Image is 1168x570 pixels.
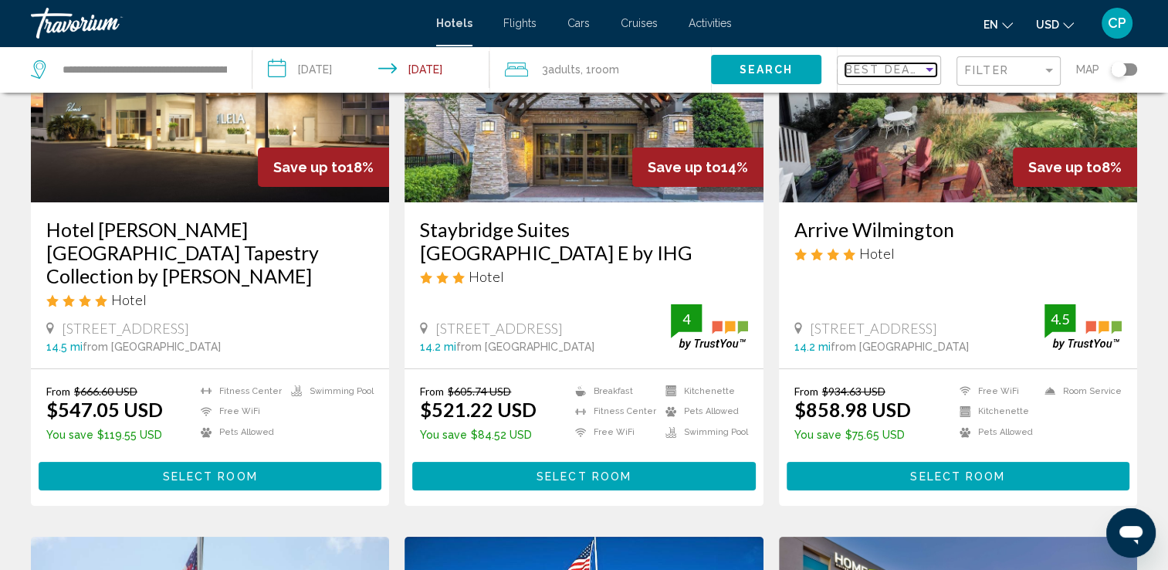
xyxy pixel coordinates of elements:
span: From [420,385,444,398]
span: Room [591,63,619,76]
span: Adults [548,63,581,76]
span: Filter [965,64,1009,76]
span: Select Room [910,470,1005,483]
span: You save [794,429,841,441]
li: Pets Allowed [658,405,748,419]
li: Pets Allowed [193,426,283,439]
span: [STREET_ADDRESS] [62,320,189,337]
li: Free WiFi [952,385,1037,398]
div: 4.5 [1044,310,1075,328]
button: Filter [956,56,1061,87]
span: [STREET_ADDRESS] [810,320,937,337]
span: CP [1108,15,1126,31]
div: 18% [258,148,389,187]
a: Travorium [31,8,421,39]
span: You save [420,429,467,441]
span: 14.5 mi [46,341,83,353]
span: Save up to [648,159,721,175]
li: Breakfast [567,385,658,398]
img: trustyou-badge.svg [1044,304,1122,350]
a: Arrive Wilmington [794,218,1122,241]
span: From [46,385,70,398]
span: Save up to [273,159,347,175]
del: $934.63 USD [822,385,885,398]
li: Free WiFi [193,405,283,419]
span: en [983,19,998,31]
p: $75.65 USD [794,429,911,441]
li: Swimming Pool [283,385,374,398]
mat-select: Sort by [845,64,936,77]
li: Fitness Center [567,405,658,419]
span: 3 [542,59,581,80]
a: Select Room [39,466,381,483]
a: Select Room [787,466,1129,483]
a: Cruises [621,17,658,29]
p: $119.55 USD [46,429,163,441]
ins: $858.98 USD [794,398,911,421]
a: Hotels [436,17,472,29]
span: From [794,385,818,398]
a: Hotel [PERSON_NAME][GEOGRAPHIC_DATA] Tapestry Collection by [PERSON_NAME] [46,218,374,287]
div: 14% [632,148,763,187]
button: Select Room [39,462,381,490]
div: 4 star Hotel [794,245,1122,262]
button: Travelers: 3 adults, 0 children [489,46,711,93]
span: from [GEOGRAPHIC_DATA] [831,341,969,353]
span: Save up to [1028,159,1102,175]
span: Hotel [859,245,895,262]
span: Hotel [469,268,504,285]
span: Search [739,64,793,76]
p: $84.52 USD [420,429,537,441]
span: from [GEOGRAPHIC_DATA] [456,341,594,353]
span: 14.2 mi [794,341,831,353]
span: Hotel [111,291,147,308]
span: , 1 [581,59,619,80]
img: trustyou-badge.svg [671,304,748,350]
span: Select Room [163,470,258,483]
del: $666.60 USD [74,385,137,398]
div: 4 [671,310,702,328]
div: 4 star Hotel [46,291,374,308]
ins: $547.05 USD [46,398,163,421]
span: Select Room [537,470,631,483]
button: Select Room [787,462,1129,490]
span: You save [46,429,93,441]
button: Change language [983,13,1013,36]
li: Swimming Pool [658,426,748,439]
button: Select Room [412,462,755,490]
button: Change currency [1036,13,1074,36]
a: Activities [689,17,732,29]
del: $605.74 USD [448,385,511,398]
ins: $521.22 USD [420,398,537,421]
li: Kitchenette [952,405,1037,419]
li: Pets Allowed [952,426,1037,439]
span: Best Deals [845,63,926,76]
a: Select Room [412,466,755,483]
button: Check-in date: Oct 6, 2025 Check-out date: Oct 10, 2025 [252,46,489,93]
li: Kitchenette [658,385,748,398]
span: 14.2 mi [420,341,456,353]
a: Staybridge Suites [GEOGRAPHIC_DATA] E by IHG [420,218,747,264]
span: Map [1076,59,1099,80]
li: Fitness Center [193,385,283,398]
li: Room Service [1037,385,1122,398]
div: 8% [1013,148,1137,187]
span: from [GEOGRAPHIC_DATA] [83,341,221,353]
a: Cars [567,17,590,29]
li: Free WiFi [567,426,658,439]
iframe: Button to launch messaging window [1106,508,1156,558]
span: [STREET_ADDRESS] [435,320,563,337]
a: Flights [503,17,537,29]
button: User Menu [1097,7,1137,39]
button: Search [711,55,821,83]
span: USD [1036,19,1059,31]
button: Toggle map [1099,63,1137,76]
